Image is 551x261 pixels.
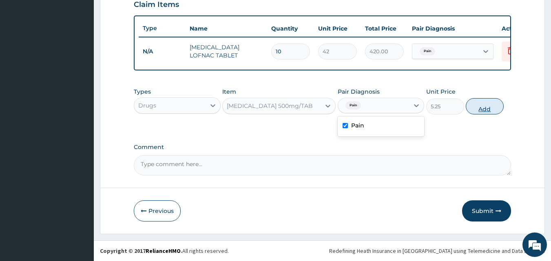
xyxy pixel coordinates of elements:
[267,20,314,37] th: Quantity
[134,200,181,222] button: Previous
[134,4,153,24] div: Minimize live chat window
[329,247,545,255] div: Redefining Heath Insurance in [GEOGRAPHIC_DATA] using Telemedicine and Data Science!
[351,121,364,129] label: Pain
[361,20,408,37] th: Total Price
[314,20,361,37] th: Unit Price
[47,79,113,161] span: We're online!
[462,200,511,222] button: Submit
[134,144,511,151] label: Comment
[134,88,151,95] label: Types
[338,88,380,96] label: Pair Diagnosis
[466,98,504,114] button: Add
[138,101,156,110] div: Drugs
[227,102,313,110] div: [MEDICAL_DATA] 500mg/TAB
[15,41,33,61] img: d_794563401_company_1708531726252_794563401
[186,39,267,64] td: [MEDICAL_DATA] LOFNAC TABLET
[420,47,435,55] span: Pain
[139,21,186,36] th: Type
[134,0,179,9] h3: Claim Items
[100,247,182,254] strong: Copyright © 2017 .
[42,46,137,56] div: Chat with us now
[146,247,181,254] a: RelianceHMO
[4,174,155,203] textarea: Type your message and hit 'Enter'
[498,20,538,37] th: Actions
[426,88,456,96] label: Unit Price
[94,240,551,261] footer: All rights reserved.
[186,20,267,37] th: Name
[139,44,186,59] td: N/A
[408,20,498,37] th: Pair Diagnosis
[345,101,361,110] span: Pain
[222,88,236,96] label: Item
